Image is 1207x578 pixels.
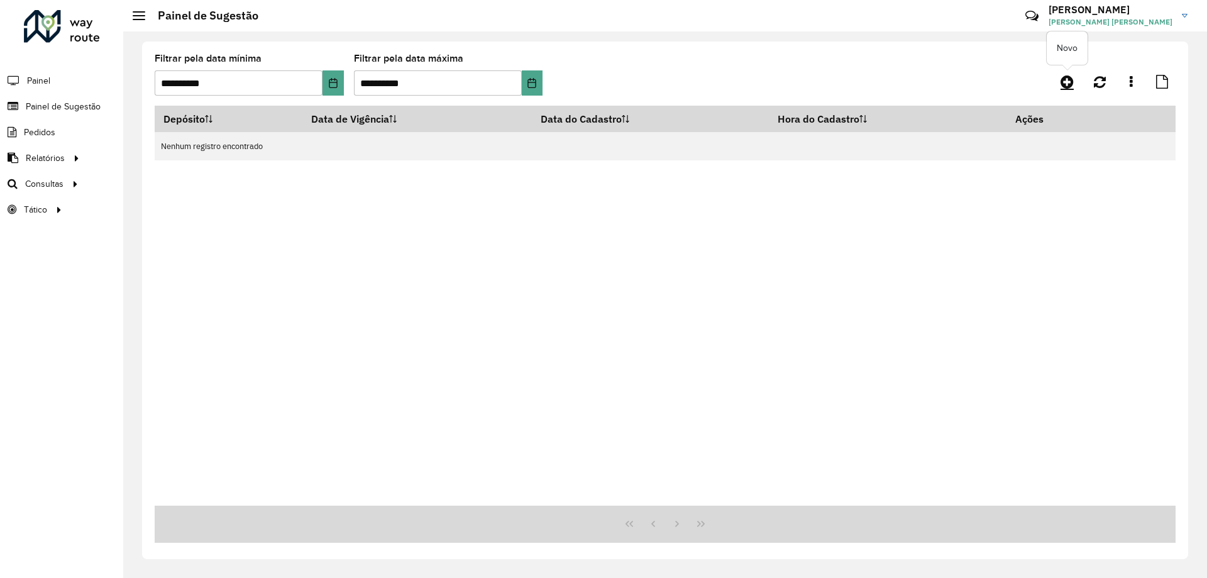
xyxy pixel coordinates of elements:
[769,106,1007,132] th: Hora do Cadastro
[322,70,343,96] button: Choose Date
[155,106,303,132] th: Depósito
[27,74,50,87] span: Painel
[155,132,1176,160] td: Nenhum registro encontrado
[155,51,262,66] label: Filtrar pela data mínima
[522,70,543,96] button: Choose Date
[145,9,258,23] h2: Painel de Sugestão
[24,126,55,139] span: Pedidos
[354,51,463,66] label: Filtrar pela data máxima
[26,152,65,165] span: Relatórios
[25,177,63,191] span: Consultas
[532,106,769,132] th: Data do Cadastro
[1006,106,1082,132] th: Ações
[1018,3,1045,30] a: Contato Rápido
[24,203,47,216] span: Tático
[26,100,101,113] span: Painel de Sugestão
[1047,31,1088,65] div: Novo
[1049,4,1172,16] h3: [PERSON_NAME]
[303,106,532,132] th: Data de Vigência
[1049,16,1172,28] span: [PERSON_NAME] [PERSON_NAME]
